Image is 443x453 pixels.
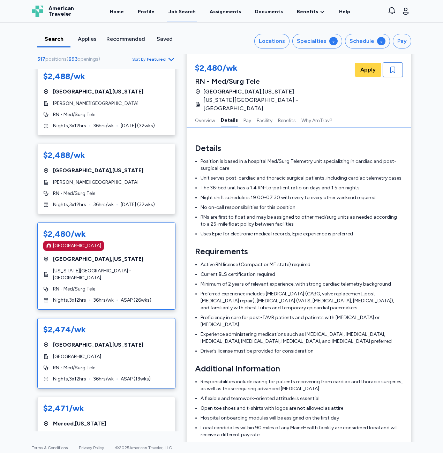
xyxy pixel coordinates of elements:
span: [US_STATE][GEOGRAPHIC_DATA] - [GEOGRAPHIC_DATA] [53,267,170,281]
div: Locations [259,37,285,45]
span: RN - Med/Surg Tele [53,190,95,197]
div: Job Search [168,8,196,15]
div: Applies [73,35,101,43]
h3: Additional Information [195,363,403,374]
span: Nights , 3 x 12 hrs [53,122,86,129]
span: RN - Med/Surg Tele [53,364,95,371]
li: Responsibilities include caring for patients recovering from cardiac and thoracic surgeries, as w... [201,378,403,392]
li: Unit serves post-cardiac and thoracic surgical patients, including cardiac telemetry cases [201,175,403,182]
div: ( ) [37,56,103,63]
div: Pay [397,37,407,45]
div: Recommended [106,35,145,43]
button: Locations [254,34,290,48]
div: $2,488/wk [43,150,85,161]
li: Position is based in a hospital Med/Surg Telemetry unit specializing in cardiac and post-surgical... [201,158,403,172]
span: 517 [37,56,45,62]
div: $2,488/wk [43,71,85,82]
span: © 2025 American Traveler, LLC [115,445,172,450]
li: Preferred experience includes [MEDICAL_DATA] (CABG, valve replacement, post [MEDICAL_DATA] repair... [201,290,403,311]
h3: Requirements [195,246,403,257]
a: Terms & Conditions [32,445,68,450]
span: [US_STATE][GEOGRAPHIC_DATA] - [GEOGRAPHIC_DATA] [203,96,349,113]
li: Current BLS certification required [201,271,403,278]
li: Minimum of 2 years of relevant experience, with strong cardiac telemetry background [201,281,403,288]
span: [GEOGRAPHIC_DATA] [53,353,101,360]
span: Nights , 3 x 12 hrs [53,376,86,383]
span: 36 hrs/wk [93,201,114,208]
span: [DATE] ( 32 wks) [121,201,155,208]
li: Night shift schedule is 19:00-07:30 with every to every other weekend required [201,194,403,201]
span: Nights , 3 x 12 hrs [53,297,86,304]
li: Uses Epic for electronic medical records; Epic experience is preferred [201,231,403,237]
div: Schedule [350,37,374,45]
button: Apply [355,63,381,77]
span: Featured [147,56,166,62]
span: 693 [68,56,77,62]
li: A flexible and teamwork-oriented attitude is essential [201,395,403,402]
li: Local candidates within 90 miles of any MaineHealth facility are considered local and will receiv... [201,424,403,438]
button: Sort byFeatured [132,55,175,63]
span: Apply [360,66,376,74]
span: [GEOGRAPHIC_DATA] , [US_STATE] [203,88,294,96]
li: Open toe shoes and t-shirts with logos are not allowed as attire [201,405,403,412]
li: Proficiency in care for post-TAVR patients and patients with [MEDICAL_DATA] or [MEDICAL_DATA] [201,314,403,328]
span: [DATE] ( 32 wks) [121,122,155,129]
div: Search [40,35,68,43]
span: [GEOGRAPHIC_DATA] , [US_STATE] [53,255,143,263]
button: Benefits [278,113,296,127]
span: [GEOGRAPHIC_DATA] , [US_STATE] [53,166,143,175]
button: Specialties [292,34,342,48]
button: Schedule [345,34,390,48]
a: Benefits [297,8,325,15]
button: Why AmTrav? [301,113,332,127]
li: Active RN license (Compact or ME state) required [201,261,403,268]
li: The 36-bed unit has a 1:4 RN-to-patient ratio on days and 1:5 on nights [201,184,403,191]
div: $2,480/wk [43,228,86,240]
li: Driver’s license must be provided for consideration [201,348,403,355]
span: ASAP ( 13 wks) [121,376,151,383]
button: Details [221,113,238,127]
span: Sort by [132,56,145,62]
div: Specialties [297,37,326,45]
span: 36 hrs/wk [93,122,114,129]
div: [GEOGRAPHIC_DATA] [53,242,101,249]
img: Logo [32,6,43,17]
span: Nights , 3 x 12 hrs [53,201,86,208]
div: RN - Med/Surg Tele [195,76,353,86]
span: 36 hrs/wk [93,376,114,383]
button: Pay [393,34,411,48]
li: No on-call responsibilities for this position [201,204,403,211]
span: positions [45,56,67,62]
span: [PERSON_NAME][GEOGRAPHIC_DATA] [53,179,138,186]
li: Hospital onboarding modules will be assigned on the first day [201,415,403,422]
span: RN - Med/Surg Tele [53,286,95,293]
span: 36 hrs/wk [93,297,114,304]
div: $2,480/wk [195,62,353,75]
button: Pay [243,113,251,127]
span: Merced , [US_STATE] [53,420,106,428]
span: openings [77,56,98,62]
button: Overview [195,113,215,127]
li: No travel pairs or groups are permitted for this assignment [201,441,403,448]
span: ASAP ( 26 wks) [121,297,151,304]
span: RN - Med/Surg Tele [53,111,95,118]
span: Benefits [297,8,318,15]
li: RNs are first to float and may be assigned to other med/surg units as needed according to a 25-mi... [201,214,403,228]
span: [GEOGRAPHIC_DATA] , [US_STATE] [53,88,143,96]
span: American Traveler [48,6,74,17]
div: Saved [151,35,178,43]
span: [PERSON_NAME][GEOGRAPHIC_DATA] [53,100,138,107]
button: Facility [257,113,272,127]
span: [GEOGRAPHIC_DATA] , [US_STATE] [53,341,143,349]
li: Experience administering medications such as [MEDICAL_DATA], [MEDICAL_DATA], [MEDICAL_DATA], [MED... [201,331,403,345]
a: Privacy Policy [79,445,104,450]
div: $2,474/wk [43,324,86,335]
a: Job Search [167,1,197,22]
div: $2,471/wk [43,403,84,414]
h3: Details [195,143,403,154]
